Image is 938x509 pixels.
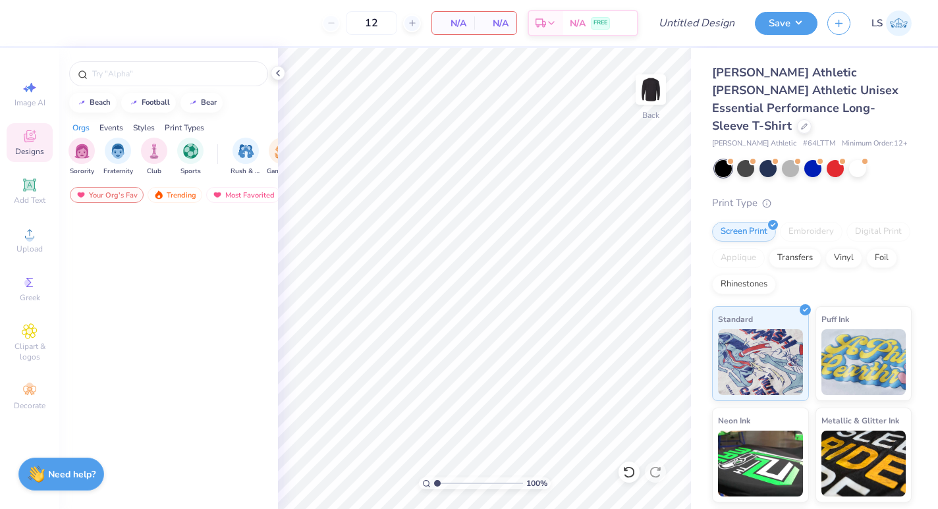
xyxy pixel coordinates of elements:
[267,167,297,176] span: Game Day
[821,329,906,395] img: Puff Ink
[231,138,261,176] button: filter button
[180,93,223,113] button: bear
[141,138,167,176] div: filter for Club
[76,99,87,107] img: trend_line.gif
[482,16,509,30] span: N/A
[48,468,96,481] strong: Need help?
[20,292,40,303] span: Greek
[718,431,803,496] img: Neon Ink
[821,414,899,427] span: Metallic & Glitter Ink
[183,144,198,159] img: Sports Image
[267,138,297,176] div: filter for Game Day
[103,138,133,176] button: filter button
[718,329,803,395] img: Standard
[14,400,45,411] span: Decorate
[188,99,198,107] img: trend_line.gif
[593,18,607,28] span: FREE
[147,144,161,159] img: Club Image
[718,414,750,427] span: Neon Ink
[231,167,261,176] span: Rush & Bid
[780,222,842,242] div: Embroidery
[712,275,776,294] div: Rhinestones
[180,167,201,176] span: Sports
[14,195,45,205] span: Add Text
[238,144,254,159] img: Rush & Bid Image
[267,138,297,176] button: filter button
[90,99,111,106] div: beach
[165,122,204,134] div: Print Types
[842,138,908,149] span: Minimum Order: 12 +
[712,65,898,134] span: [PERSON_NAME] Athletic [PERSON_NAME] Athletic Unisex Essential Performance Long-Sleeve T-Shirt
[638,76,664,103] img: Back
[821,431,906,496] img: Metallic & Glitter Ink
[712,196,912,211] div: Print Type
[526,477,547,489] span: 100 %
[70,167,94,176] span: Sorority
[212,190,223,200] img: most_fav.gif
[648,10,745,36] input: Untitled Design
[177,138,204,176] button: filter button
[177,138,204,176] div: filter for Sports
[231,138,261,176] div: filter for Rush & Bid
[642,109,659,121] div: Back
[821,312,849,326] span: Puff Ink
[871,11,912,36] a: LS
[866,248,897,268] div: Foil
[69,138,95,176] button: filter button
[111,144,125,159] img: Fraternity Image
[712,138,796,149] span: [PERSON_NAME] Athletic
[72,122,90,134] div: Orgs
[99,122,123,134] div: Events
[69,138,95,176] div: filter for Sorority
[15,146,44,157] span: Designs
[755,12,817,35] button: Save
[76,190,86,200] img: most_fav.gif
[871,16,883,31] span: LS
[7,341,53,362] span: Clipart & logos
[16,244,43,254] span: Upload
[886,11,912,36] img: Leah Smith
[91,67,260,80] input: Try "Alpha"
[147,167,161,176] span: Club
[570,16,586,30] span: N/A
[440,16,466,30] span: N/A
[718,312,753,326] span: Standard
[103,167,133,176] span: Fraternity
[142,99,170,106] div: football
[201,99,217,106] div: bear
[133,122,155,134] div: Styles
[206,187,281,203] div: Most Favorited
[712,222,776,242] div: Screen Print
[803,138,835,149] span: # 64LTTM
[69,93,117,113] button: beach
[121,93,176,113] button: football
[148,187,202,203] div: Trending
[128,99,139,107] img: trend_line.gif
[346,11,397,35] input: – –
[14,97,45,108] span: Image AI
[712,248,765,268] div: Applique
[769,248,821,268] div: Transfers
[70,187,144,203] div: Your Org's Fav
[74,144,90,159] img: Sorority Image
[141,138,167,176] button: filter button
[825,248,862,268] div: Vinyl
[275,144,290,159] img: Game Day Image
[103,138,133,176] div: filter for Fraternity
[153,190,164,200] img: trending.gif
[846,222,910,242] div: Digital Print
